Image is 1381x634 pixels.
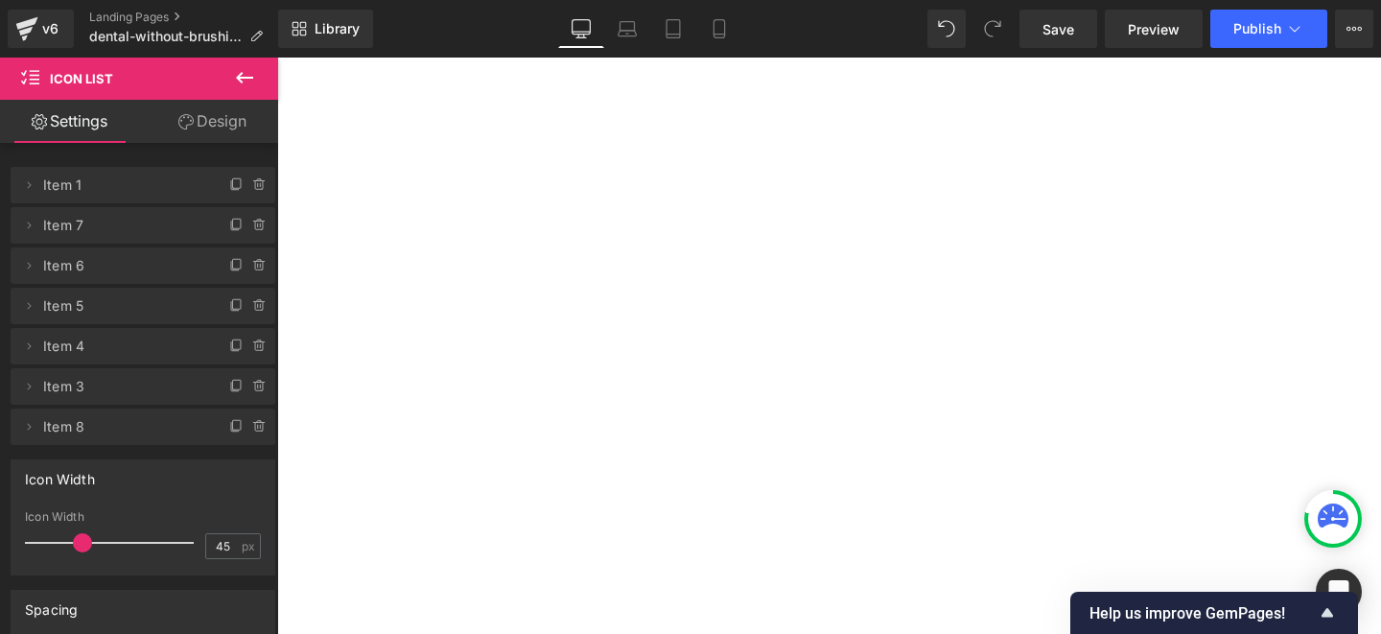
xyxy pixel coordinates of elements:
span: Publish [1233,21,1281,36]
span: Item 6 [43,247,204,284]
button: Show survey - Help us improve GemPages! [1089,601,1339,624]
span: Preview [1128,19,1180,39]
span: Icon List [50,71,113,86]
span: Item 1 [43,167,204,203]
a: Landing Pages [89,10,278,25]
span: Item 3 [43,368,204,405]
div: Open Intercom Messenger [1316,569,1362,615]
a: Design [143,100,282,143]
span: Help us improve GemPages! [1089,604,1316,622]
span: px [242,540,258,552]
button: Publish [1210,10,1327,48]
span: dental-without-brushing [89,29,242,44]
button: More [1335,10,1373,48]
a: Desktop [558,10,604,48]
a: v6 [8,10,74,48]
span: Item 4 [43,328,204,364]
a: Preview [1105,10,1203,48]
div: Icon Width [25,460,95,487]
div: v6 [38,16,62,41]
a: New Library [278,10,373,48]
span: Item 8 [43,409,204,445]
a: Tablet [650,10,696,48]
span: Item 7 [43,207,204,244]
a: Laptop [604,10,650,48]
span: Item 5 [43,288,204,324]
div: Icon Width [25,510,261,524]
button: Undo [927,10,966,48]
button: Redo [973,10,1012,48]
div: Spacing [25,591,78,618]
a: Mobile [696,10,742,48]
span: Save [1042,19,1074,39]
span: Library [315,20,360,37]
